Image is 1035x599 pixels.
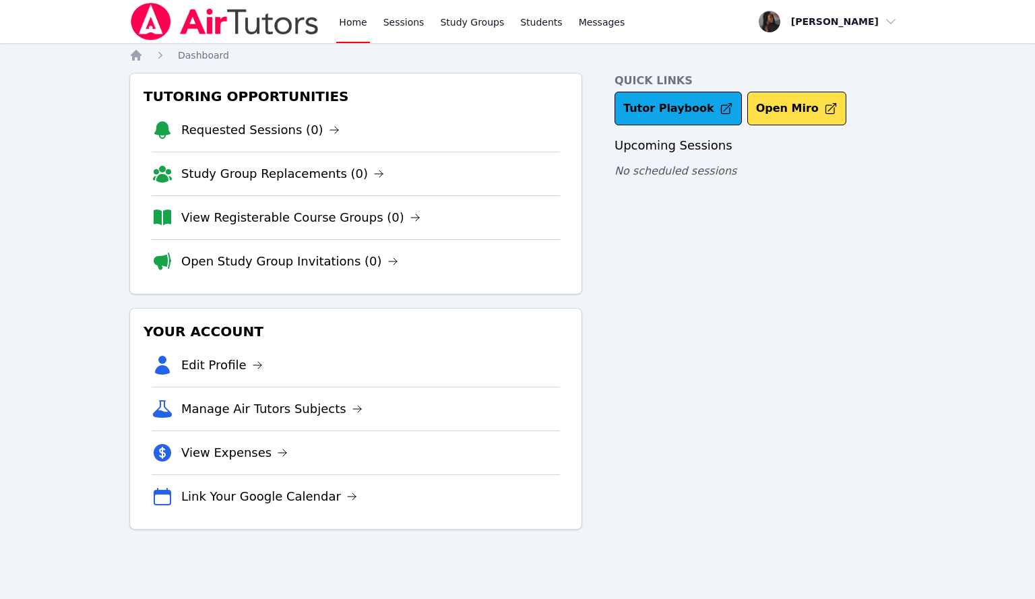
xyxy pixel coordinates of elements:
[181,164,384,183] a: Study Group Replacements (0)
[615,136,906,155] h3: Upcoming Sessions
[615,92,742,125] a: Tutor Playbook
[181,252,398,271] a: Open Study Group Invitations (0)
[181,356,263,375] a: Edit Profile
[579,15,625,29] span: Messages
[129,49,906,62] nav: Breadcrumb
[178,50,229,61] span: Dashboard
[181,208,420,227] a: View Registerable Course Groups (0)
[747,92,846,125] button: Open Miro
[615,164,736,177] span: No scheduled sessions
[141,319,571,344] h3: Your Account
[181,400,363,418] a: Manage Air Tutors Subjects
[181,121,340,139] a: Requested Sessions (0)
[141,84,571,108] h3: Tutoring Opportunities
[181,443,288,462] a: View Expenses
[615,73,906,89] h4: Quick Links
[129,3,320,40] img: Air Tutors
[178,49,229,62] a: Dashboard
[181,487,357,506] a: Link Your Google Calendar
